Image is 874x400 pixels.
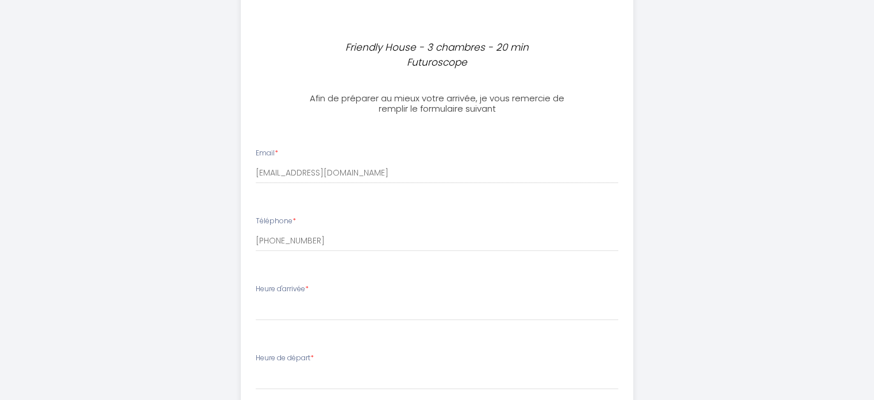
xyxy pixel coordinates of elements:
h3: Afin de préparer au mieux votre arrivée, je vous remercie de remplir le formulaire suivant [309,93,565,114]
p: Friendly House - 3 chambres - 20 min Futuroscope [314,40,560,70]
label: Heure d'arrivée [256,284,309,295]
label: Téléphone [256,216,296,227]
label: Email [256,148,278,159]
label: Heure de départ [256,353,314,364]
